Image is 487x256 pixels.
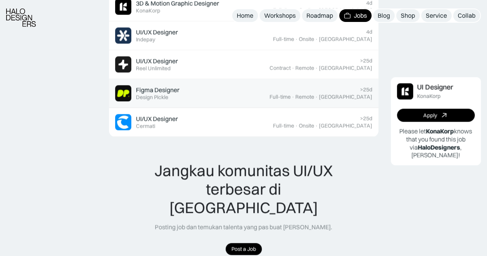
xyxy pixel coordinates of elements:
[302,9,338,22] a: Roadmap
[315,36,318,42] div: ·
[315,122,318,129] div: ·
[319,94,372,100] div: [GEOGRAPHIC_DATA]
[291,94,295,100] div: ·
[295,122,298,129] div: ·
[136,94,168,100] div: Design Pickle
[319,122,372,129] div: [GEOGRAPHIC_DATA]
[417,83,453,91] div: UI Designer
[421,9,452,22] a: Service
[306,12,333,20] div: Roadmap
[109,21,378,50] a: Job ImageUI/UX DesignerIndepay4dFull-time·Onsite·[GEOGRAPHIC_DATA]
[136,57,178,65] div: UI/UX Designer
[291,65,295,71] div: ·
[115,114,131,130] img: Job Image
[319,36,372,42] div: [GEOGRAPHIC_DATA]
[115,27,131,44] img: Job Image
[339,9,372,22] a: Jobs
[231,246,256,252] div: Post a Job
[396,9,420,22] a: Shop
[373,9,395,22] a: Blog
[360,86,372,93] div: >25d
[139,161,349,217] div: Jangkau komunitas UI/UX terbesar di [GEOGRAPHIC_DATA]
[273,7,294,13] div: Full-time
[237,12,253,20] div: Home
[426,127,454,135] b: KonaKorp
[136,86,179,94] div: Figma Designer
[299,36,314,42] div: Onsite
[269,65,291,71] div: Contract
[226,243,262,255] a: Post a Job
[109,50,378,79] a: Job ImageUI/UX DesignerReel Unlimited>25dContract·Remote·[GEOGRAPHIC_DATA]
[417,93,440,99] div: KonaKorp
[295,65,314,71] div: Remote
[299,122,314,129] div: Onsite
[109,79,378,108] a: Job ImageFigma DesignerDesign Pickle>25dFull-time·Remote·[GEOGRAPHIC_DATA]
[155,223,332,231] div: Posting job dan temukan talenta yang pas buat [PERSON_NAME].
[378,12,390,20] div: Blog
[423,112,437,119] div: Apply
[295,7,298,13] div: ·
[136,65,171,72] div: Reel Unlimited
[273,36,294,42] div: Full-time
[360,57,372,64] div: >25d
[136,36,155,43] div: Indepay
[232,9,258,22] a: Home
[354,12,367,20] div: Jobs
[319,7,372,13] div: [GEOGRAPHIC_DATA]
[315,65,318,71] div: ·
[319,65,372,71] div: [GEOGRAPHIC_DATA]
[397,83,413,99] img: Job Image
[397,127,475,159] p: Please let knows that you found this job via , [PERSON_NAME]!
[418,143,460,151] b: HaloDesigners
[366,28,372,35] div: 4d
[136,123,155,129] div: Cermati
[109,108,378,137] a: Job ImageUI/UX DesignerCermati>25dFull-time·Onsite·[GEOGRAPHIC_DATA]
[401,12,415,20] div: Shop
[136,7,160,14] div: KonaKorp
[299,7,314,13] div: Onsite
[269,94,291,100] div: Full-time
[315,94,318,100] div: ·
[136,115,178,123] div: UI/UX Designer
[458,12,475,20] div: Collab
[115,85,131,101] img: Job Image
[426,12,447,20] div: Service
[115,56,131,72] img: Job Image
[360,115,372,122] div: >25d
[264,12,296,20] div: Workshops
[273,122,294,129] div: Full-time
[453,9,480,22] a: Collab
[295,94,314,100] div: Remote
[397,109,475,122] a: Apply
[295,36,298,42] div: ·
[259,9,300,22] a: Workshops
[315,7,318,13] div: ·
[136,28,178,36] div: UI/UX Designer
